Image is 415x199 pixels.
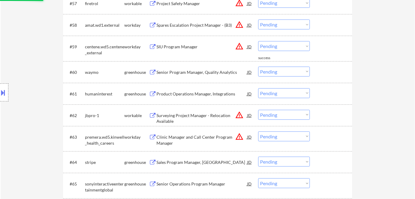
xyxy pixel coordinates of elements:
[235,42,244,50] button: warning_amber
[247,157,253,167] div: JD
[247,178,253,189] div: JD
[85,1,124,7] div: firetrol
[258,56,282,61] div: success
[124,1,149,7] div: workable
[124,113,149,119] div: workable
[247,67,253,77] div: JD
[124,91,149,97] div: greenhouse
[156,134,247,146] div: Clinic Manager and Call Center Program Manager
[85,181,124,193] div: sonyinteractiveentertainmentglobal
[247,88,253,99] div: JD
[156,1,247,7] div: Project Safety Manager
[156,181,247,187] div: Senior Operations Program Manager
[247,20,253,30] div: JD
[124,159,149,165] div: greenhouse
[156,22,247,28] div: Spares Escalation Project Manager - (B3)
[235,111,244,119] button: warning_amber
[235,20,244,29] button: warning_amber
[70,159,80,165] div: #64
[156,91,247,97] div: Product Operations Manager, Integrations
[85,22,124,28] div: amat.wd1.external
[124,44,149,50] div: workday
[124,69,149,75] div: greenhouse
[247,41,253,52] div: JD
[247,131,253,142] div: JD
[124,22,149,28] div: workday
[85,159,124,165] div: stripe
[156,113,247,124] div: Surveying Project Manager - Relocation Available
[70,22,80,28] div: #58
[124,181,149,187] div: greenhouse
[247,110,253,121] div: JD
[124,134,149,140] div: workday
[235,132,244,141] button: warning_amber
[156,159,247,165] div: Sales Program Manager, [GEOGRAPHIC_DATA]
[70,181,80,187] div: #65
[70,1,80,7] div: #57
[156,44,247,50] div: SIU Program Manager
[156,69,247,75] div: Senior Program Manager, Quality Analytics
